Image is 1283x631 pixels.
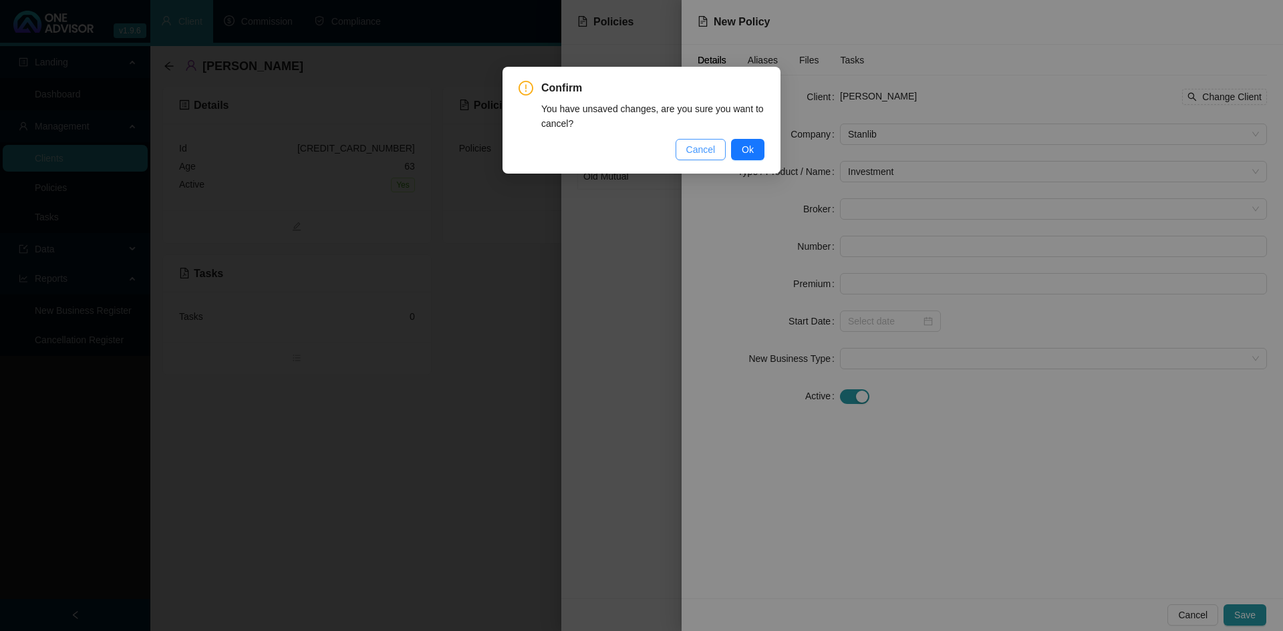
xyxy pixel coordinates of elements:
span: Ok [742,142,754,157]
button: Ok [731,139,764,160]
button: Cancel [676,139,726,160]
span: Cancel [686,142,716,157]
div: You have unsaved changes, are you sure you want to cancel? [541,101,764,131]
span: Confirm [541,80,764,96]
span: exclamation-circle [519,81,533,95]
